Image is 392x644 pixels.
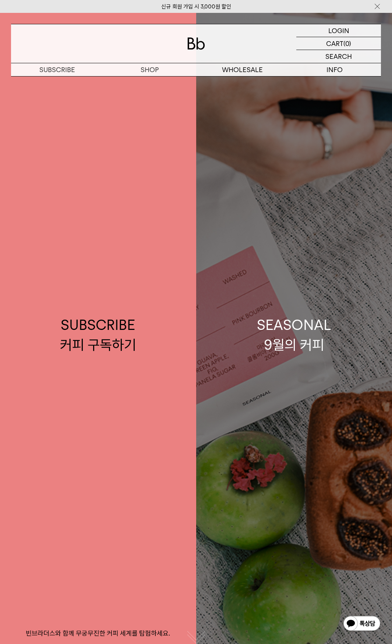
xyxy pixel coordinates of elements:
a: LOGIN [296,24,381,37]
a: CART (0) [296,37,381,50]
p: INFO [289,63,381,76]
p: SEARCH [325,50,352,63]
p: LOGIN [328,24,349,37]
a: SUBSCRIBE [11,63,103,76]
p: CART [326,37,343,50]
img: 로고 [187,38,205,50]
p: WHOLESALE [196,63,289,76]
p: (0) [343,37,351,50]
a: SHOP [103,63,196,76]
a: 신규 회원 가입 시 3,000원 할인 [161,3,231,10]
div: SEASONAL 9월의 커피 [257,315,331,354]
div: SUBSCRIBE 커피 구독하기 [60,315,136,354]
img: 카카오톡 채널 1:1 채팅 버튼 [343,615,381,633]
